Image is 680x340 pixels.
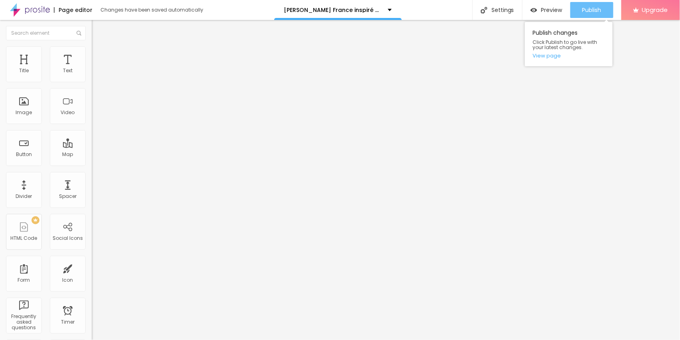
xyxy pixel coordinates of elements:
[61,319,75,325] div: Timer
[284,7,382,13] p: [PERSON_NAME] France inspiré par les champions, conçu pour la vie de tous les jours
[16,152,32,157] div: Button
[582,7,601,13] span: Publish
[61,110,75,115] div: Video
[16,110,32,115] div: Image
[53,235,83,241] div: Social Icons
[92,20,680,340] iframe: Editor
[533,40,605,50] span: Click Publish to go live with your latest changes.
[8,314,39,331] div: Frequently asked questions
[570,2,613,18] button: Publish
[523,2,570,18] button: Preview
[481,7,487,14] img: Icone
[18,277,30,283] div: Form
[63,277,73,283] div: Icon
[77,31,81,36] img: Icone
[525,22,613,66] div: Publish changes
[100,8,203,12] div: Changes have been saved automatically
[541,7,562,13] span: Preview
[11,235,37,241] div: HTML Code
[63,152,73,157] div: Map
[63,68,73,73] div: Text
[19,68,29,73] div: Title
[6,26,86,40] input: Search element
[54,7,92,13] div: Page editor
[642,6,668,13] span: Upgrade
[59,194,77,199] div: Spacer
[531,7,537,14] img: view-1.svg
[533,53,605,58] a: View page
[16,194,32,199] div: Divider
